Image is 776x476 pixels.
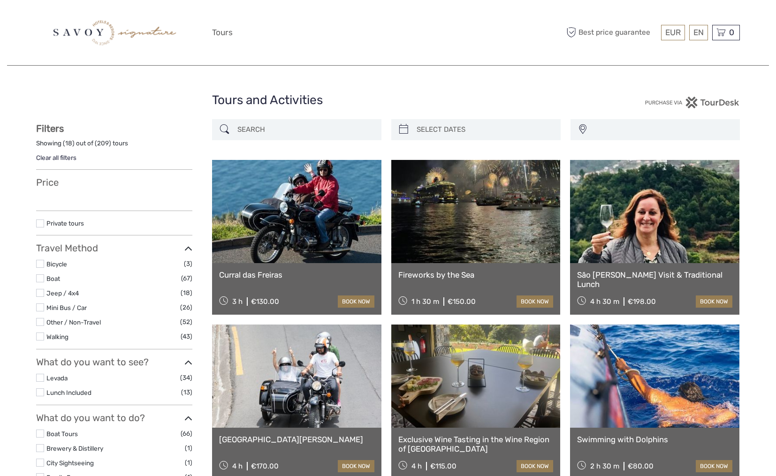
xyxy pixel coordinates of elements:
[52,7,177,58] img: 3277-1c346890-c6f6-4fa1-a3ad-f4ea560112ad_logo_big.png
[413,121,556,138] input: SELECT DATES
[564,25,659,40] span: Best price guarantee
[97,139,109,148] label: 209
[181,387,192,398] span: (13)
[696,460,732,472] a: book now
[430,462,456,470] div: €115.00
[46,430,78,438] a: Boat Tours
[232,297,243,306] span: 3 h
[184,258,192,269] span: (3)
[689,25,708,40] div: EN
[398,435,554,454] a: Exclusive Wine Tasting in the Wine Region of [GEOGRAPHIC_DATA]
[577,435,732,444] a: Swimming with Dolphins
[46,289,79,297] a: Jeep / 4x4
[338,460,374,472] a: book now
[219,435,374,444] a: [GEOGRAPHIC_DATA][PERSON_NAME]
[181,331,192,342] span: (43)
[212,26,233,39] a: Tours
[398,270,554,280] a: Fireworks by the Sea
[728,28,736,37] span: 0
[181,287,192,298] span: (18)
[665,28,681,37] span: EUR
[36,154,76,161] a: Clear all filters
[185,457,192,468] span: (1)
[628,462,654,470] div: €80.00
[180,302,192,313] span: (26)
[411,462,422,470] span: 4 h
[590,462,619,470] span: 2 h 30 m
[338,295,374,308] a: book now
[36,123,64,134] strong: Filters
[628,297,656,306] div: €198.00
[181,273,192,284] span: (67)
[46,275,60,282] a: Boat
[46,374,68,382] a: Levada
[46,459,94,467] a: City Sightseeing
[517,295,553,308] a: book now
[219,270,374,280] a: Curral das Freiras
[46,445,103,452] a: Brewery & Distillery
[234,121,377,138] input: SEARCH
[46,260,67,268] a: Bicycle
[411,297,439,306] span: 1 h 30 m
[36,356,192,368] h3: What do you want to see?
[645,97,740,108] img: PurchaseViaTourDesk.png
[36,242,192,254] h3: Travel Method
[36,177,192,188] h3: Price
[251,297,279,306] div: €130.00
[46,219,84,227] a: Private tours
[251,462,279,470] div: €170.00
[180,372,192,383] span: (34)
[36,139,192,153] div: Showing ( ) out of ( ) tours
[696,295,732,308] a: book now
[46,389,91,396] a: Lunch Included
[46,304,87,311] a: Mini Bus / Car
[212,93,564,108] h1: Tours and Activities
[36,412,192,423] h3: What do you want to do?
[180,317,192,327] span: (52)
[590,297,619,306] span: 4 h 30 m
[448,297,476,306] div: €150.00
[46,318,101,326] a: Other / Non-Travel
[181,428,192,439] span: (66)
[46,333,68,340] a: Walking
[232,462,243,470] span: 4 h
[517,460,553,472] a: book now
[65,139,72,148] label: 18
[577,270,732,289] a: São [PERSON_NAME] Visit & Traditional Lunch
[185,443,192,453] span: (1)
